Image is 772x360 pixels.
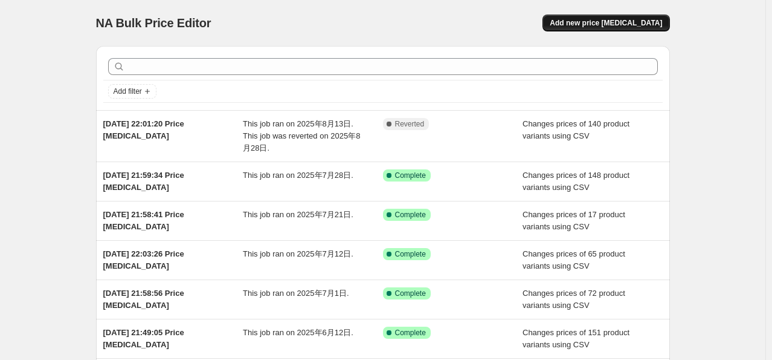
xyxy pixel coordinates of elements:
span: Changes prices of 17 product variants using CSV [523,210,625,231]
span: Changes prices of 151 product variants using CSV [523,328,629,349]
button: Add new price [MEDICAL_DATA] [542,15,669,31]
span: Changes prices of 72 product variants using CSV [523,289,625,310]
span: Complete [395,171,426,180]
span: NA Bulk Price Editor [96,16,211,30]
span: Changes prices of 148 product variants using CSV [523,171,629,192]
span: This job ran on 2025年8月13日. This job was reverted on 2025年8月28日. [243,119,360,152]
span: Complete [395,289,426,298]
span: Add filter [114,87,142,96]
span: [DATE] 21:59:34 Price [MEDICAL_DATA] [103,171,184,192]
span: [DATE] 21:58:41 Price [MEDICAL_DATA] [103,210,184,231]
span: This job ran on 2025年7月12日. [243,249,353,258]
span: Complete [395,210,426,220]
span: [DATE] 22:03:26 Price [MEDICAL_DATA] [103,249,184,270]
span: Complete [395,328,426,338]
button: Add filter [108,84,156,99]
span: This job ran on 2025年7月28日. [243,171,353,180]
span: Complete [395,249,426,259]
span: Add new price [MEDICAL_DATA] [550,18,662,28]
span: [DATE] 21:58:56 Price [MEDICAL_DATA] [103,289,184,310]
span: This job ran on 2025年7月21日. [243,210,353,219]
span: Changes prices of 140 product variants using CSV [523,119,629,140]
span: This job ran on 2025年6月12日. [243,328,353,337]
span: Reverted [395,119,425,129]
span: [DATE] 22:01:20 Price [MEDICAL_DATA] [103,119,184,140]
span: Changes prices of 65 product variants using CSV [523,249,625,270]
span: This job ran on 2025年7月1日. [243,289,349,298]
span: [DATE] 21:49:05 Price [MEDICAL_DATA] [103,328,184,349]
